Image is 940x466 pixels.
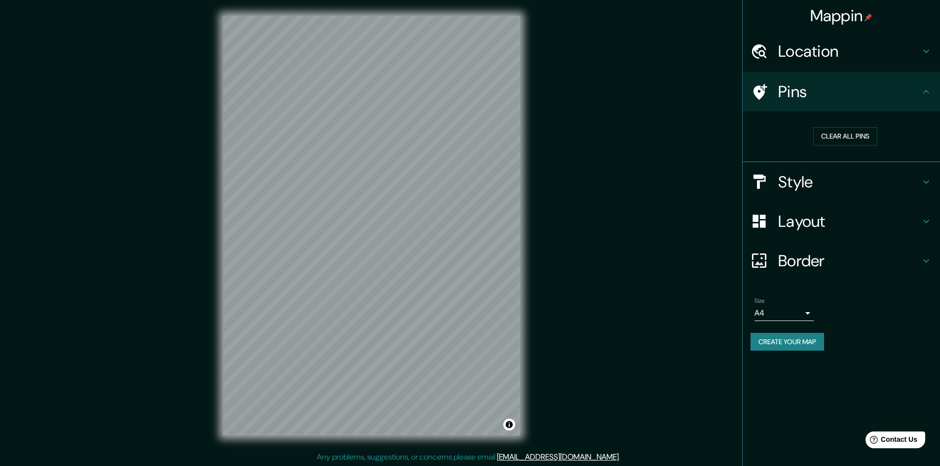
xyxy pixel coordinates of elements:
div: Location [743,32,940,71]
label: Size [754,296,765,305]
button: Clear all pins [813,127,877,145]
img: pin-icon.png [865,13,872,21]
h4: Mappin [810,6,873,26]
a: [EMAIL_ADDRESS][DOMAIN_NAME] [497,452,619,462]
div: Layout [743,202,940,241]
div: Style [743,162,940,202]
h4: Location [778,41,920,61]
div: Pins [743,72,940,111]
canvas: Map [223,16,520,435]
p: Any problems, suggestions, or concerns please email . [317,451,620,463]
iframe: Help widget launcher [852,428,929,455]
h4: Layout [778,212,920,231]
div: A4 [754,305,814,321]
button: Toggle attribution [503,419,515,430]
button: Create your map [751,333,824,351]
div: . [622,451,624,463]
h4: Border [778,251,920,271]
h4: Style [778,172,920,192]
h4: Pins [778,82,920,102]
div: . [620,451,622,463]
div: Border [743,241,940,281]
